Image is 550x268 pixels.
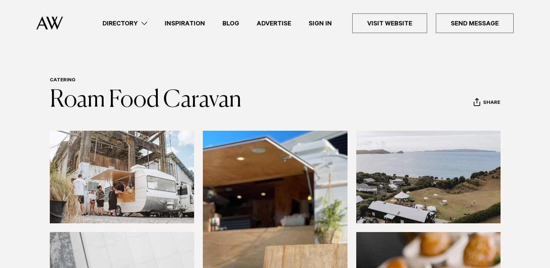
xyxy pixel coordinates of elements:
[156,19,214,28] a: Inspiration
[436,13,514,33] a: Send Message
[483,100,500,107] span: Share
[50,78,76,84] a: Catering
[300,19,341,28] a: Sign In
[473,98,501,109] button: Share
[94,19,156,28] a: Directory
[214,19,248,28] a: Blog
[50,89,241,112] a: Roam Food Caravan
[352,13,427,33] a: Visit Website
[248,19,300,28] a: Advertise
[36,16,63,30] img: Auckland Weddings Logo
